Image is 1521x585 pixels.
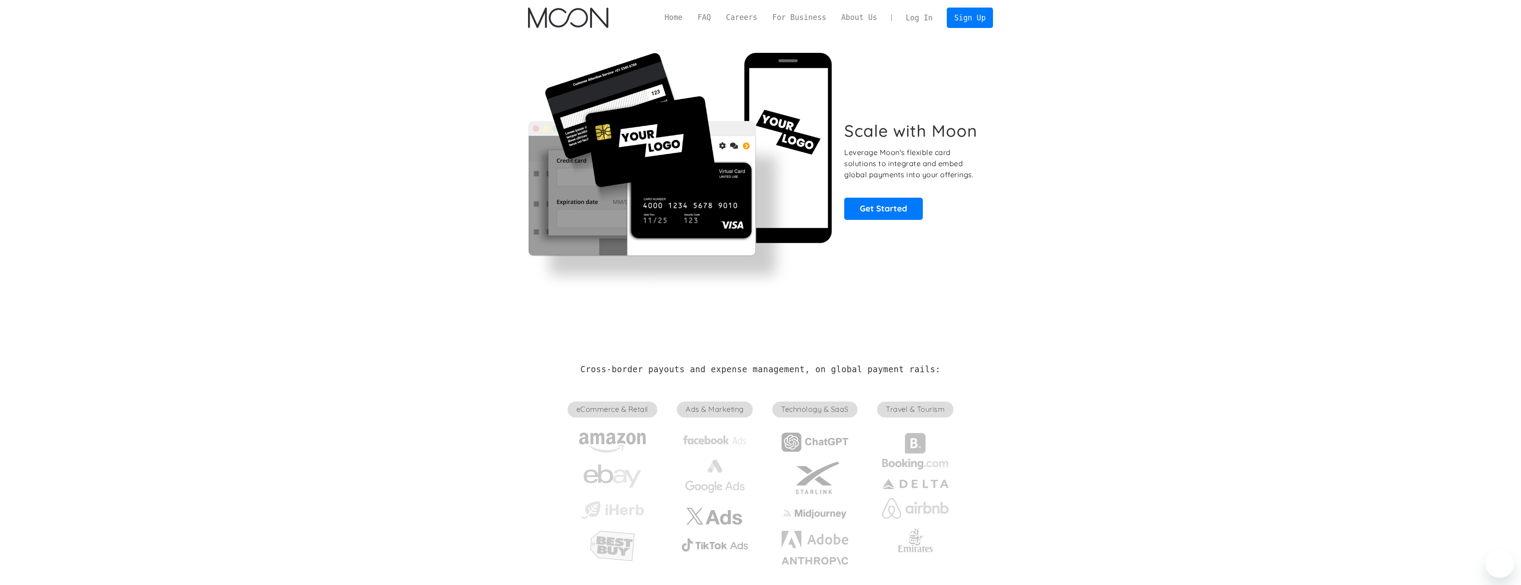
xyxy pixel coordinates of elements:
h2: Cross-border payouts and expense management, on global payment rails: [580,365,941,374]
span: Technology & SaaS [772,402,857,418]
a: FAQ [690,12,719,23]
a: Get Started [844,198,923,220]
iframe: Bouton de lancement de la fenêtre de messagerie [1485,549,1514,578]
a: Log In [898,8,940,28]
a: Sign Up [947,8,993,28]
span: eCommerce & Retail [568,402,657,418]
p: Leverage Moon's flexible card solutions to integrate and embed global payments into your offerings. [844,147,983,180]
a: About Us [834,12,885,23]
a: Careers [719,12,765,23]
span: Ads & Marketing [677,402,752,418]
img: Moon Logo [528,8,608,28]
a: Home [657,12,690,23]
a: For Business [765,12,834,23]
span: Travel & Tourism [877,402,953,418]
h1: Scale with Moon [844,121,977,141]
a: home [528,8,608,28]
